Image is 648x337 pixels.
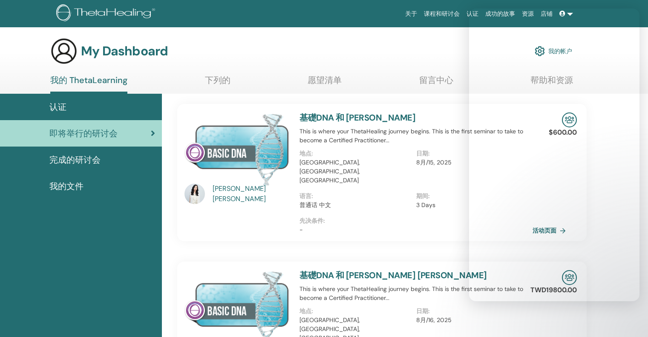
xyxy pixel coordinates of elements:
[416,307,527,316] p: 日期 :
[300,216,533,225] p: 先决条件 :
[300,158,411,185] p: [GEOGRAPHIC_DATA], [GEOGRAPHIC_DATA], [GEOGRAPHIC_DATA]
[300,201,411,210] p: 普通话 中文
[81,43,168,59] h3: My Dashboard
[49,101,66,113] span: 认证
[619,308,639,328] iframe: Intercom live chat
[49,180,84,193] span: 我的文件
[416,192,527,201] p: 期间 :
[463,6,482,22] a: 认证
[49,127,118,140] span: 即将举行的研讨会
[402,6,420,22] a: 关于
[300,307,411,316] p: 地点 :
[49,153,101,166] span: 完成的研讨会
[518,6,537,22] a: 资源
[537,6,556,22] a: 店铺
[482,6,518,22] a: 成功的故事
[205,75,230,92] a: 下列的
[420,6,463,22] a: 课程和研讨会
[300,112,415,123] a: 基礎DNA 和 [PERSON_NAME]
[184,112,289,186] img: 基礎DNA
[300,192,411,201] p: 语言 :
[416,316,527,325] p: 8月/16, 2025
[416,149,527,158] p: 日期 :
[419,75,453,92] a: 留言中心
[50,37,78,65] img: generic-user-icon.jpg
[300,149,411,158] p: 地点 :
[308,75,342,92] a: 愿望清单
[416,158,527,167] p: 8月/15, 2025
[56,4,158,23] img: logo.png
[300,127,533,145] p: This is where your ThetaHealing journey begins. This is the first seminar to take to become a Cer...
[300,270,487,281] a: 基礎DNA 和 [PERSON_NAME] [PERSON_NAME]
[50,75,127,94] a: 我的 ThetaLearning
[213,184,291,204] a: [PERSON_NAME] [PERSON_NAME]
[300,225,533,234] p: -
[469,9,639,301] iframe: Intercom live chat
[300,285,533,302] p: This is where your ThetaHealing journey begins. This is the first seminar to take to become a Cer...
[184,184,205,204] img: default.jpg
[416,201,527,210] p: 3 Days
